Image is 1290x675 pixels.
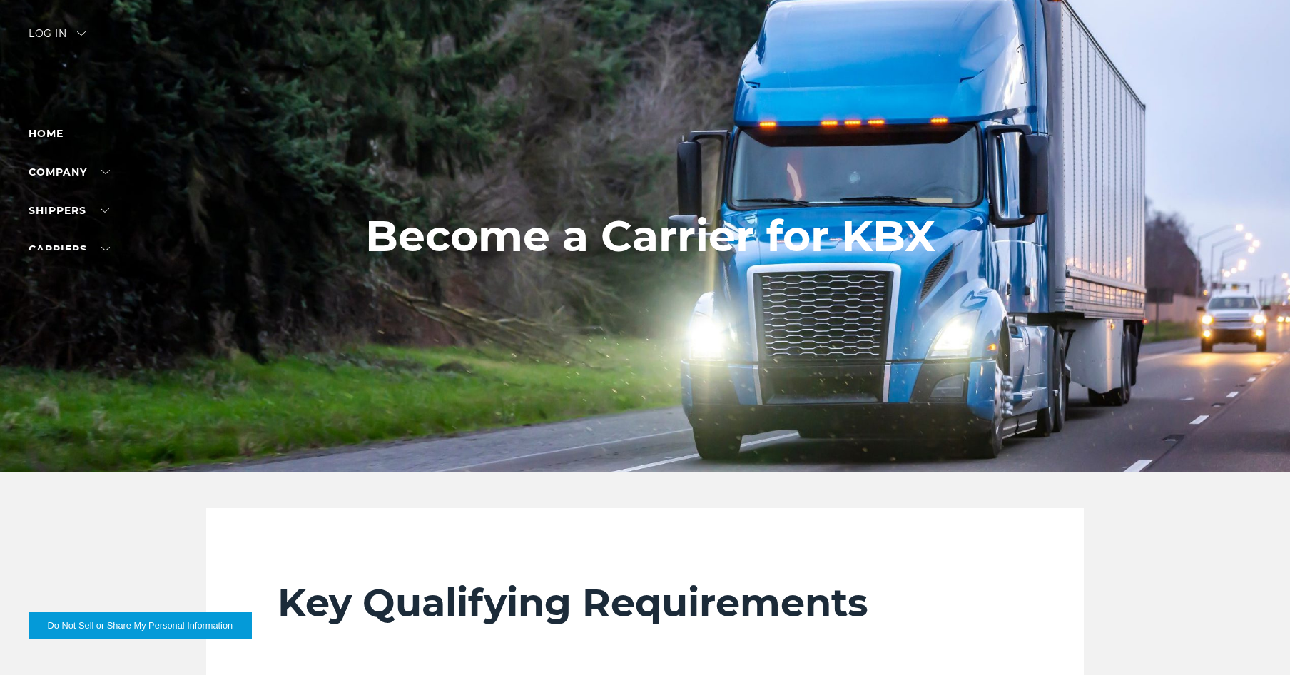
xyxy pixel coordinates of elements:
a: Home [29,127,64,140]
a: Company [29,166,110,178]
img: arrow [77,31,86,36]
a: SHIPPERS [29,204,109,217]
h2: Key Qualifying Requirements [278,579,1012,626]
div: Log in [29,29,86,49]
h1: Become a Carrier for KBX [365,212,935,260]
img: kbx logo [591,29,699,91]
button: Do Not Sell or Share My Personal Information [29,612,252,639]
a: Carriers [29,243,110,255]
